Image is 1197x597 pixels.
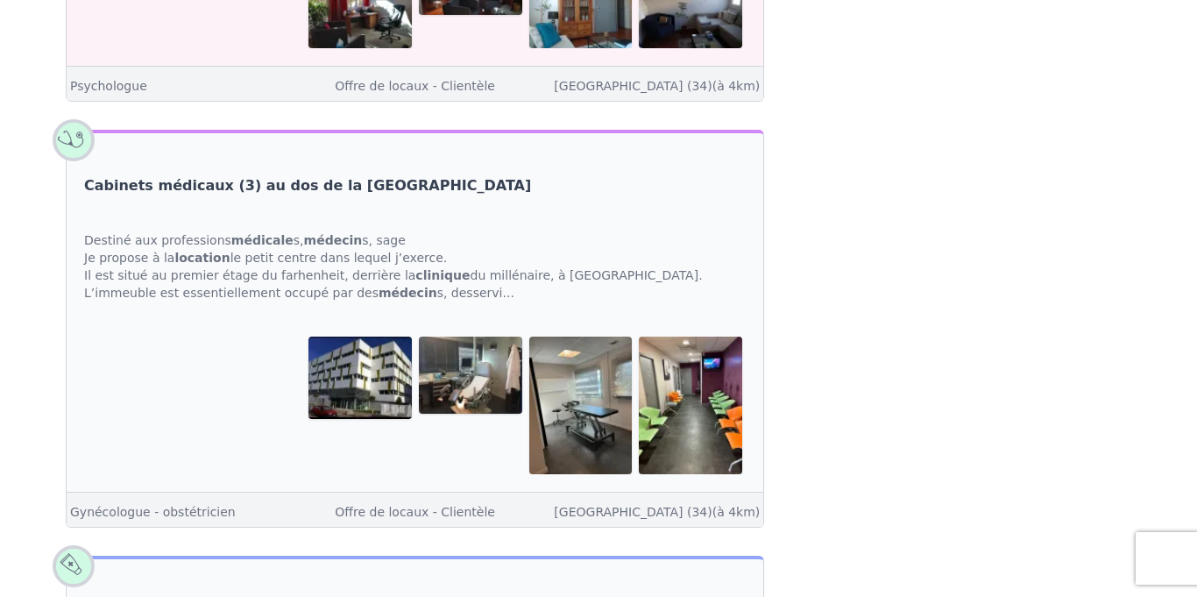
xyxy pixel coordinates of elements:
strong: médecin [304,233,363,247]
img: Cabinets médicaux (3) au dos de la clinique du millénaire Odysseum [308,337,412,418]
a: [GEOGRAPHIC_DATA] (34)(à 4km) [554,505,760,519]
a: [GEOGRAPHIC_DATA] (34)(à 4km) [554,79,760,93]
strong: médecin [379,286,437,300]
a: Psychologue [70,79,147,93]
img: Cabinets médicaux (3) au dos de la clinique du millénaire Odysseum [529,337,633,473]
span: (à 4km) [712,79,761,93]
a: Offre de locaux - Clientèle [335,79,495,93]
div: Destiné aux professions s, s, sage Je propose à la le petit centre dans lequel j’exerce. Il est s... [67,214,763,319]
strong: médicale [231,233,294,247]
strong: location [174,251,230,265]
span: (à 4km) [712,505,761,519]
strong: clinique [415,268,470,282]
a: Offre de locaux - Clientèle [335,505,495,519]
img: Cabinets médicaux (3) au dos de la clinique du millénaire Odysseum [639,337,742,473]
a: Gynécologue - obstétricien [70,505,236,519]
a: Cabinets médicaux (3) au dos de la [GEOGRAPHIC_DATA] [84,175,531,196]
img: Cabinets médicaux (3) au dos de la clinique du millénaire Odysseum [419,337,522,414]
